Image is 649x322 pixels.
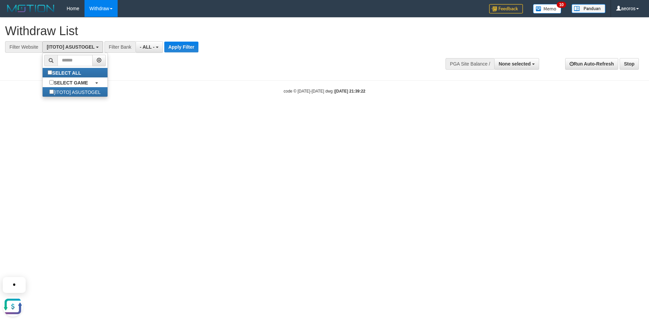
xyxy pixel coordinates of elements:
label: SELECT ALL [43,68,88,77]
button: None selected [494,58,539,70]
h1: Withdraw List [5,24,426,38]
a: SELECT GAME [43,78,107,87]
button: - ALL - [136,41,163,53]
input: SELECT ALL [48,70,52,75]
img: panduan.png [572,4,605,13]
a: Run Auto-Refresh [565,58,618,70]
label: [ITOTO] ASUSTOGEL [43,87,107,97]
small: code © [DATE]-[DATE] dwg | [284,89,365,94]
input: SELECT GAME [49,80,54,84]
strong: [DATE] 21:39:22 [335,89,365,94]
span: None selected [499,61,531,67]
img: Button%20Memo.svg [533,4,561,14]
img: MOTION_logo.png [5,3,56,14]
input: [ITOTO] ASUSTOGEL [49,90,54,94]
div: PGA Site Balance / [446,58,494,70]
span: [ITOTO] ASUSTOGEL [47,44,95,50]
button: Apply Filter [164,42,198,52]
b: SELECT GAME [54,80,88,85]
button: [ITOTO] ASUSTOGEL [42,41,103,53]
a: Stop [620,58,639,70]
div: Filter Bank [104,41,136,53]
img: Feedback.jpg [489,4,523,14]
span: - ALL - [140,44,155,50]
button: Open LiveChat chat widget [3,31,23,52]
div: Filter Website [5,41,42,53]
span: 10 [557,2,566,8]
